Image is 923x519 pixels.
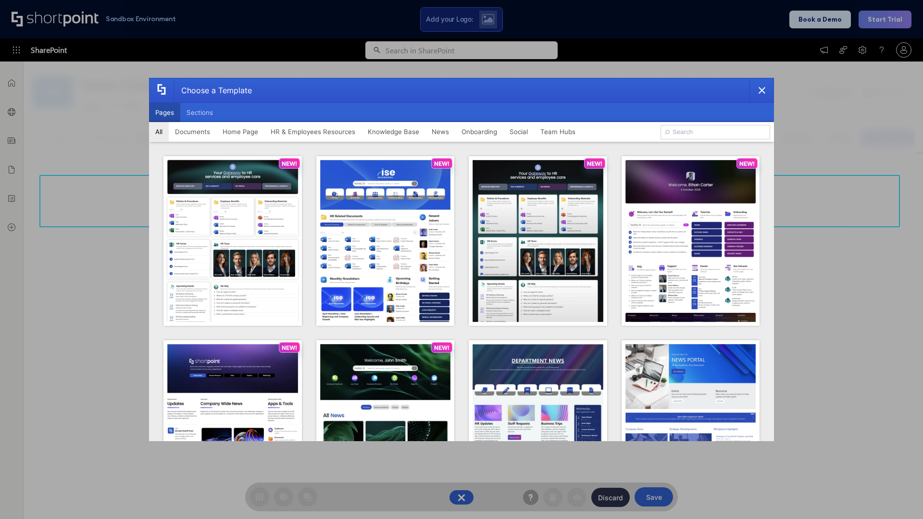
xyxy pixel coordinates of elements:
button: Knowledge Base [362,122,425,141]
button: Team Hubs [534,122,582,141]
p: NEW! [434,160,449,167]
button: Pages [149,103,180,122]
button: Documents [169,122,216,141]
p: NEW! [434,344,449,351]
input: Search [661,125,770,139]
p: NEW! [739,160,755,167]
div: Choose a Template [174,78,252,102]
button: News [425,122,455,141]
p: NEW! [282,160,297,167]
iframe: Chat Widget [875,473,923,519]
p: NEW! [282,344,297,351]
button: Social [503,122,534,141]
button: HR & Employees Resources [264,122,362,141]
div: template selector [149,78,774,441]
button: Sections [180,103,219,122]
button: Onboarding [455,122,503,141]
p: NEW! [587,160,602,167]
button: All [149,122,169,141]
button: Home Page [216,122,264,141]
